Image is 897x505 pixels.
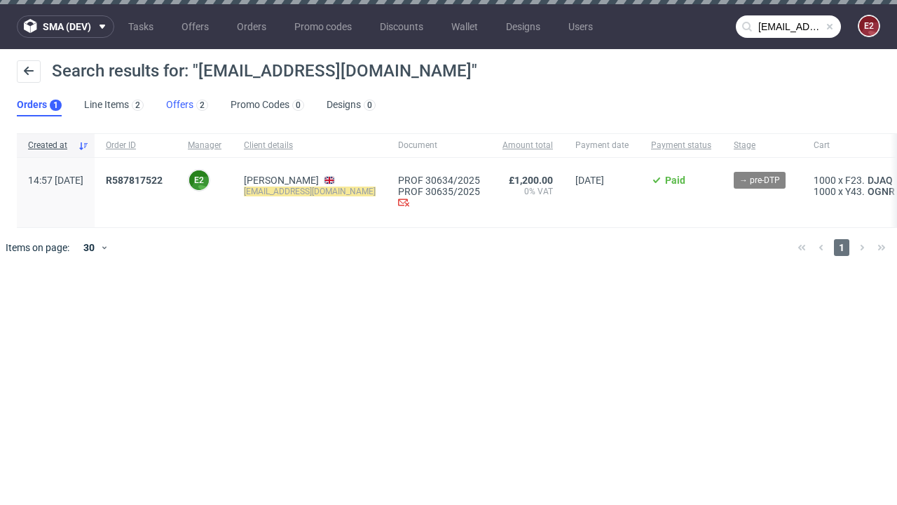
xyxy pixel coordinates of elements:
[398,140,480,151] span: Document
[814,175,836,186] span: 1000
[53,100,58,110] div: 1
[845,186,865,197] span: Y43.
[6,241,69,255] span: Items on page:
[560,15,601,38] a: Users
[166,94,208,116] a: Offers2
[106,175,165,186] a: R587817522
[398,175,480,186] a: PROF 30634/2025
[498,15,549,38] a: Designs
[244,175,319,186] a: [PERSON_NAME]
[84,94,144,116] a: Line Items2
[17,15,114,38] button: sma (dev)
[575,140,629,151] span: Payment date
[651,140,711,151] span: Payment status
[200,100,205,110] div: 2
[244,187,376,196] mark: [EMAIL_ADDRESS][DOMAIN_NAME]
[509,175,553,186] span: £1,200.00
[859,16,879,36] figcaption: e2
[286,15,360,38] a: Promo codes
[665,175,685,186] span: Paid
[845,175,865,186] span: F23.
[367,100,372,110] div: 0
[28,140,72,151] span: Created at
[371,15,432,38] a: Discounts
[188,140,221,151] span: Manager
[865,175,896,186] a: DJAQ
[120,15,162,38] a: Tasks
[52,61,477,81] span: Search results for: "[EMAIL_ADDRESS][DOMAIN_NAME]"
[244,140,376,151] span: Client details
[814,186,836,197] span: 1000
[106,140,165,151] span: Order ID
[231,94,304,116] a: Promo Codes0
[327,94,376,116] a: Designs0
[106,175,163,186] span: R587817522
[189,170,209,190] figcaption: e2
[502,140,553,151] span: Amount total
[135,100,140,110] div: 2
[575,175,604,186] span: [DATE]
[502,186,553,197] span: 0% VAT
[17,94,62,116] a: Orders1
[173,15,217,38] a: Offers
[739,174,780,187] span: → pre-DTP
[398,186,480,197] a: PROF 30635/2025
[75,238,100,257] div: 30
[834,239,849,256] span: 1
[43,22,91,32] span: sma (dev)
[734,140,791,151] span: Stage
[296,100,301,110] div: 0
[228,15,275,38] a: Orders
[28,175,83,186] span: 14:57 [DATE]
[443,15,486,38] a: Wallet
